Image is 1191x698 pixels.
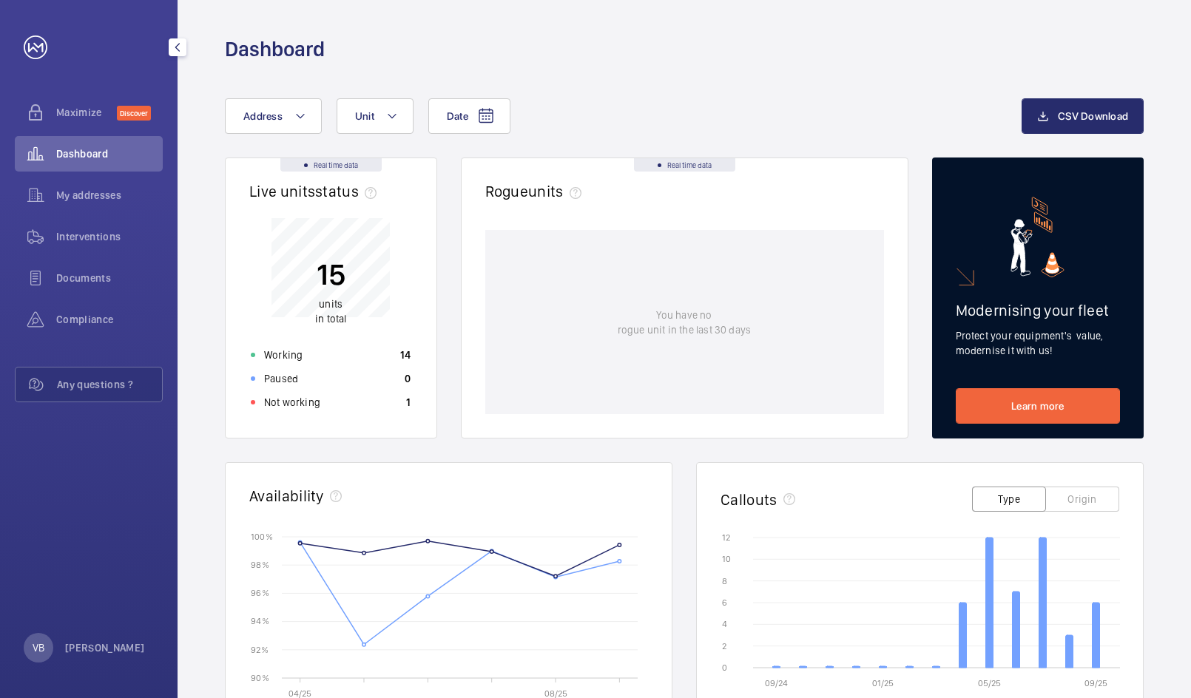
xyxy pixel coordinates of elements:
[264,348,303,362] p: Working
[280,158,382,172] div: Real time data
[972,487,1046,512] button: Type
[56,229,163,244] span: Interventions
[722,532,730,543] text: 12
[722,554,731,564] text: 10
[249,182,382,200] h2: Live units
[1011,197,1065,277] img: marketing-card.svg
[251,616,269,626] text: 94 %
[65,640,145,655] p: [PERSON_NAME]
[485,182,587,200] h2: Rogue
[249,487,324,505] h2: Availability
[243,110,283,122] span: Address
[1058,110,1128,122] span: CSV Download
[264,371,298,386] p: Paused
[722,597,727,608] text: 6
[56,146,163,161] span: Dashboard
[400,348,411,362] p: 14
[251,644,269,654] text: 92 %
[634,158,735,172] div: Real time data
[1045,487,1119,512] button: Origin
[319,298,343,310] span: units
[315,182,382,200] span: status
[264,395,320,410] p: Not working
[447,110,468,122] span: Date
[722,641,726,651] text: 2
[337,98,414,134] button: Unit
[528,182,587,200] span: units
[956,388,1121,424] a: Learn more
[225,35,325,63] h1: Dashboard
[722,576,727,586] text: 8
[251,672,269,682] text: 90 %
[57,377,162,392] span: Any questions ?
[406,395,411,410] p: 1
[1022,98,1144,134] button: CSV Download
[722,663,727,673] text: 0
[618,308,751,337] p: You have no rogue unit in the last 30 days
[956,301,1121,319] h2: Modernising your fleet
[315,256,346,293] p: 15
[33,640,44,655] p: VB
[56,271,163,285] span: Documents
[721,490,777,509] h2: Callouts
[978,678,1001,688] text: 05/25
[56,105,117,120] span: Maximize
[428,98,510,134] button: Date
[956,328,1121,358] p: Protect your equipment's value, modernise it with us!
[251,588,269,598] text: 96 %
[355,110,374,122] span: Unit
[315,297,346,326] p: in total
[765,678,788,688] text: 09/24
[56,312,163,327] span: Compliance
[251,560,269,570] text: 98 %
[1084,678,1107,688] text: 09/25
[117,106,151,121] span: Discover
[251,531,273,541] text: 100 %
[722,619,727,629] text: 4
[872,678,894,688] text: 01/25
[225,98,322,134] button: Address
[405,371,411,386] p: 0
[56,188,163,203] span: My addresses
